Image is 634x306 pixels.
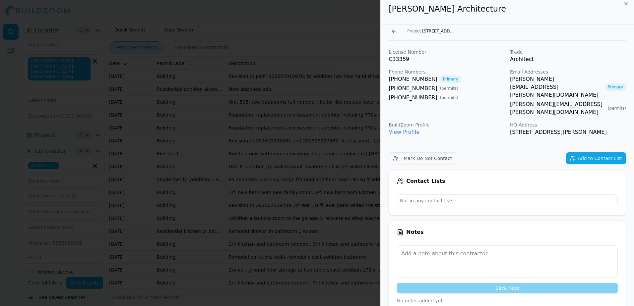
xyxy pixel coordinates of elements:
a: [PHONE_NUMBER] [389,94,437,102]
div: Contact Lists [397,178,618,184]
p: HQ Address [510,122,626,128]
p: [STREET_ADDRESS][PERSON_NAME] [510,128,626,136]
a: View Profile [389,129,419,135]
p: License Number [389,49,505,55]
div: Notes [397,229,618,235]
h2: [PERSON_NAME] Architecture [389,4,626,14]
p: Architect [510,55,626,63]
p: BuildZoom Profile [389,122,505,128]
span: [STREET_ADDRESS] [422,28,455,34]
p: No notes added yet [397,297,618,304]
a: [PERSON_NAME][EMAIL_ADDRESS][PERSON_NAME][DOMAIN_NAME] [510,100,605,116]
span: ( permits ) [440,95,458,100]
p: Phone Numbers [389,69,505,75]
span: ( permits ) [608,106,626,111]
span: Primary [605,83,626,91]
button: Add to Contact List [566,152,626,164]
a: [PHONE_NUMBER] [389,84,437,92]
span: Project [407,28,421,34]
a: [PERSON_NAME][EMAIL_ADDRESS][PERSON_NAME][DOMAIN_NAME] [510,75,602,99]
p: Trade [510,49,626,55]
p: C33359 [389,55,505,63]
button: Project[STREET_ADDRESS] [403,26,459,36]
p: Email Addresses [510,69,626,75]
p: Not in any contact lists [397,195,617,207]
a: [PHONE_NUMBER] [389,75,437,83]
span: ( permits ) [440,86,458,91]
span: Primary [440,76,461,83]
button: Mark Do Not Contact [389,152,456,164]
